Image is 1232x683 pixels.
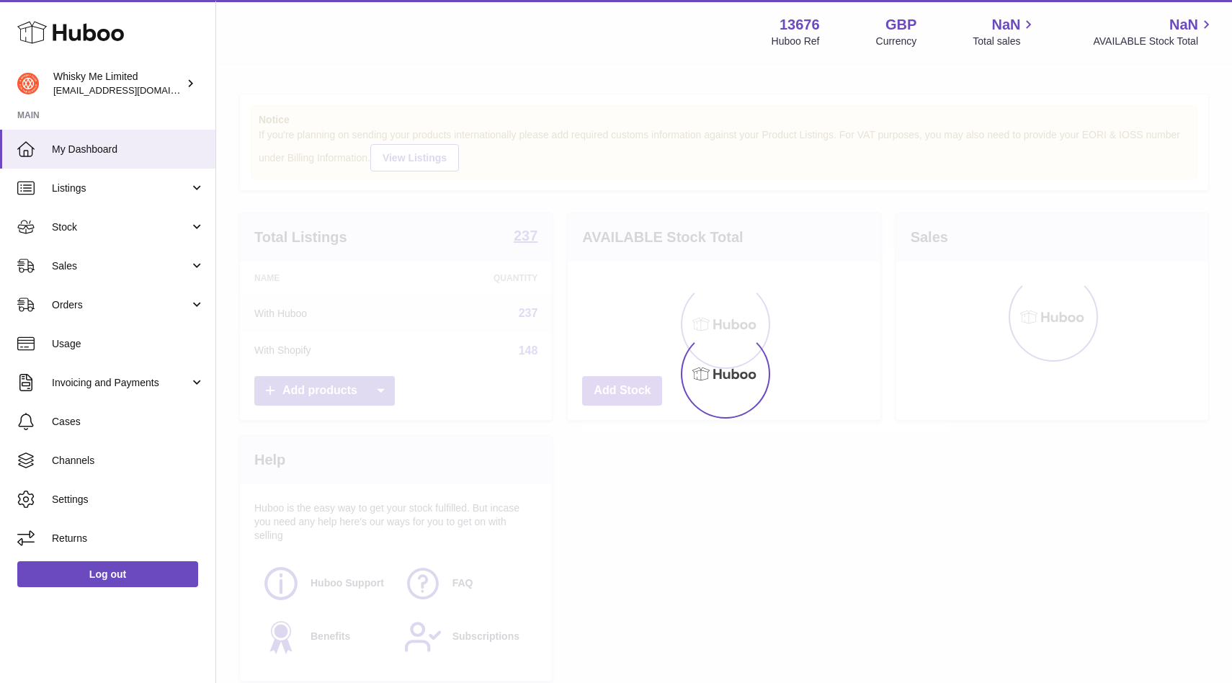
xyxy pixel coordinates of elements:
span: Invoicing and Payments [52,376,189,390]
span: Orders [52,298,189,312]
span: Channels [52,454,205,468]
span: [EMAIL_ADDRESS][DOMAIN_NAME] [53,84,212,96]
span: NaN [991,15,1020,35]
span: My Dashboard [52,143,205,156]
span: Cases [52,415,205,429]
span: AVAILABLE Stock Total [1093,35,1215,48]
span: Usage [52,337,205,351]
span: Stock [52,220,189,234]
span: Listings [52,182,189,195]
a: NaN Total sales [973,15,1037,48]
a: Log out [17,561,198,587]
div: Whisky Me Limited [53,70,183,97]
strong: 13676 [780,15,820,35]
div: Huboo Ref [772,35,820,48]
span: NaN [1169,15,1198,35]
strong: GBP [885,15,916,35]
div: Currency [876,35,917,48]
span: Settings [52,493,205,506]
a: NaN AVAILABLE Stock Total [1093,15,1215,48]
span: Sales [52,259,189,273]
img: orders@whiskyshop.com [17,73,39,94]
span: Total sales [973,35,1037,48]
span: Returns [52,532,205,545]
